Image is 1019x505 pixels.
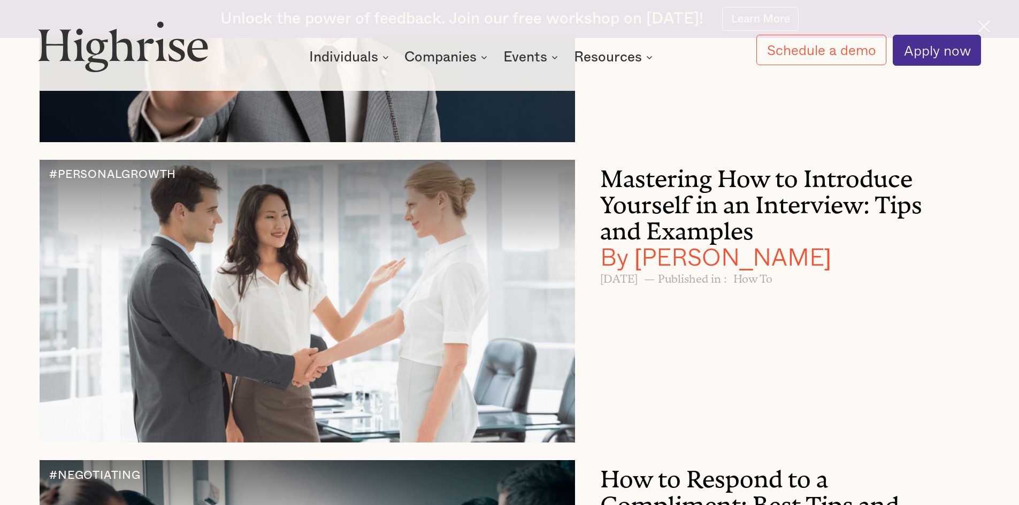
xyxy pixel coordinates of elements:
[309,51,392,64] div: Individuals
[49,470,141,482] div: #NEGOTIATING
[574,51,656,64] div: Resources
[644,269,727,283] h6: — Published in :
[309,51,378,64] div: Individuals
[733,269,772,283] h6: How To
[38,21,208,72] img: Highrise logo
[404,51,491,64] div: Companies
[404,51,477,64] div: Companies
[600,238,831,275] span: By [PERSON_NAME]
[503,51,561,64] div: Events
[600,269,638,283] h6: [DATE]
[600,160,941,269] h3: Mastering How to Introduce Yourself in an Interview: Tips and Examples
[503,51,547,64] div: Events
[574,51,642,64] div: Resources
[40,160,979,443] a: Job candidate smiling and introducing themselves confidently during an interview.#PERSONALGROWTHM...
[756,35,887,65] a: Schedule a demo
[49,169,176,181] div: #PERSONALGROWTH
[893,35,981,66] a: Apply now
